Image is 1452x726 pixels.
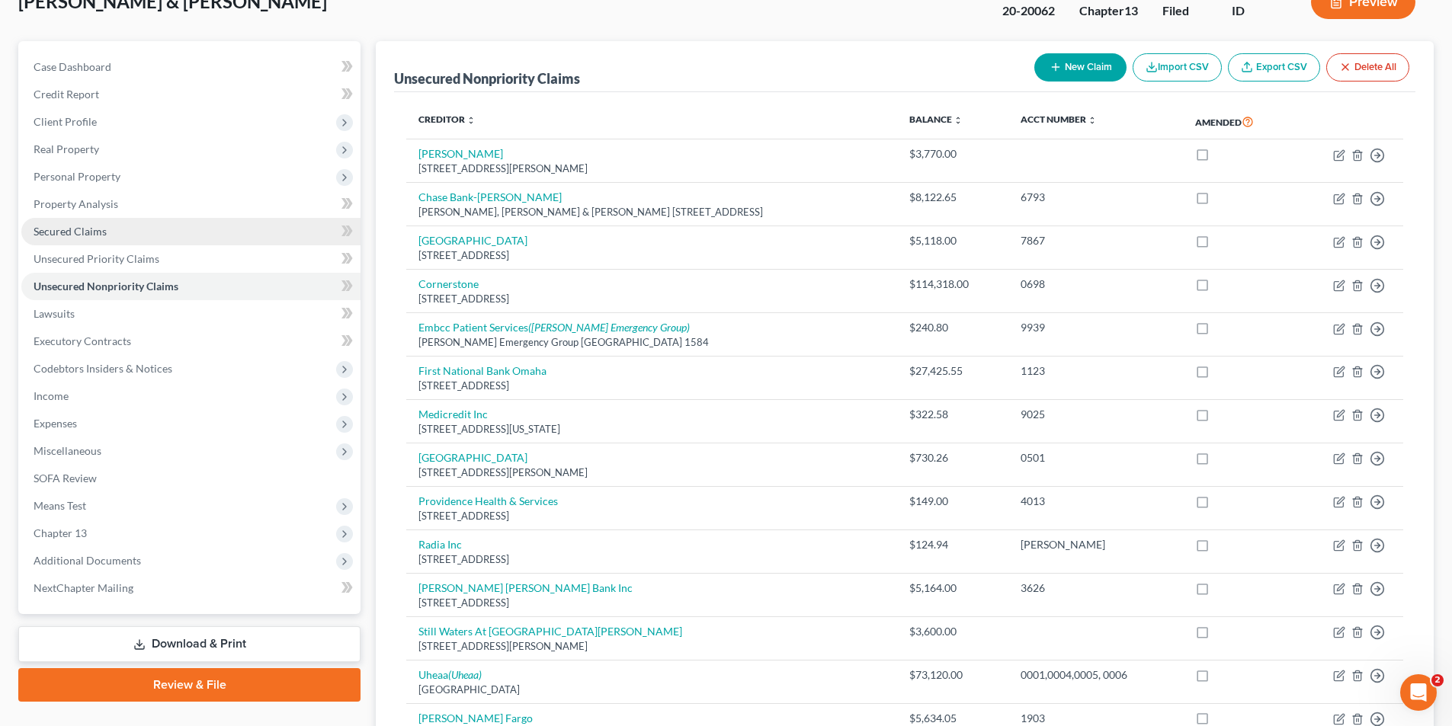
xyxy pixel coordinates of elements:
span: Personal Property [34,170,120,183]
a: Balance unfold_more [909,114,963,125]
a: Unsecured Nonpriority Claims [21,273,361,300]
a: Secured Claims [21,218,361,245]
div: $114,318.00 [909,277,996,292]
a: NextChapter Mailing [21,574,361,602]
a: Case Dashboard [21,53,361,81]
div: 6793 [1021,190,1171,205]
span: Expenses [34,417,77,430]
div: $124.94 [909,537,996,552]
span: Chapter 13 [34,526,87,539]
i: unfold_more [1088,116,1097,125]
span: Unsecured Priority Claims [34,252,159,265]
i: ([PERSON_NAME] Emergency Group) [528,321,690,334]
div: $240.80 [909,320,996,335]
span: Additional Documents [34,554,141,567]
span: Credit Report [34,88,99,101]
span: Client Profile [34,115,97,128]
button: Delete All [1326,53,1409,82]
i: unfold_more [954,116,963,125]
div: $5,634.05 [909,711,996,726]
a: Unsecured Priority Claims [21,245,361,273]
div: [PERSON_NAME] Emergency Group [GEOGRAPHIC_DATA] 1584 [418,335,885,350]
div: ID [1232,2,1287,20]
span: 2 [1431,674,1444,686]
div: [STREET_ADDRESS][US_STATE] [418,422,885,437]
div: [PERSON_NAME] [1021,537,1171,552]
div: Filed [1162,2,1207,20]
span: Property Analysis [34,197,118,210]
div: Unsecured Nonpriority Claims [394,69,580,88]
span: 13 [1124,3,1138,18]
div: 3626 [1021,580,1171,596]
a: Review & File [18,668,361,702]
span: Income [34,389,69,402]
div: $73,120.00 [909,667,996,683]
div: [STREET_ADDRESS][PERSON_NAME] [418,639,885,654]
a: Property Analysis [21,190,361,218]
a: Credit Report [21,81,361,108]
div: [STREET_ADDRESS] [418,596,885,610]
span: Means Test [34,499,86,512]
a: Medicredit Inc [418,408,488,421]
div: $149.00 [909,494,996,509]
div: 4013 [1021,494,1171,509]
div: $5,164.00 [909,580,996,596]
div: $5,118.00 [909,233,996,248]
a: [PERSON_NAME] Fargo [418,712,533,724]
div: [STREET_ADDRESS] [418,552,885,567]
a: [PERSON_NAME] [PERSON_NAME] Bank Inc [418,581,633,594]
div: [STREET_ADDRESS][PERSON_NAME] [418,162,885,176]
div: [GEOGRAPHIC_DATA] [418,683,885,697]
i: unfold_more [466,116,476,125]
div: $27,425.55 [909,363,996,379]
div: 0501 [1021,450,1171,465]
a: Cornerstone [418,277,479,290]
a: Lawsuits [21,300,361,328]
span: SOFA Review [34,472,97,485]
div: 9939 [1021,320,1171,335]
button: New Claim [1034,53,1127,82]
a: Acct Number unfold_more [1021,114,1097,125]
span: NextChapter Mailing [34,581,133,594]
span: Codebtors Insiders & Notices [34,362,172,375]
a: [PERSON_NAME] [418,147,503,160]
div: $322.58 [909,407,996,422]
a: First National Bank Omaha [418,364,547,377]
div: $3,770.00 [909,146,996,162]
th: Amended [1183,104,1293,139]
a: Still Waters At [GEOGRAPHIC_DATA][PERSON_NAME] [418,625,682,638]
span: Lawsuits [34,307,75,320]
a: Creditor unfold_more [418,114,476,125]
i: (Uheaa) [448,668,482,681]
a: [GEOGRAPHIC_DATA] [418,451,527,464]
div: $8,122.65 [909,190,996,205]
div: 9025 [1021,407,1171,422]
a: Export CSV [1228,53,1320,82]
span: Unsecured Nonpriority Claims [34,280,178,293]
div: 1903 [1021,711,1171,726]
button: Import CSV [1133,53,1222,82]
a: Providence Health & Services [418,494,558,507]
a: Chase Bank-[PERSON_NAME] [418,190,562,203]
span: Executory Contracts [34,334,131,347]
a: Executory Contracts [21,328,361,355]
div: $3,600.00 [909,624,996,639]
div: 0698 [1021,277,1171,292]
div: [STREET_ADDRESS] [418,509,885,523]
a: SOFA Review [21,465,361,492]
div: $730.26 [909,450,996,465]
div: [STREET_ADDRESS][PERSON_NAME] [418,465,885,480]
div: 0001,0004,0005, 0006 [1021,667,1171,683]
a: Uheaa(Uheaa) [418,668,482,681]
div: 20-20062 [1002,2,1055,20]
div: 7867 [1021,233,1171,248]
span: Case Dashboard [34,60,111,73]
div: 1123 [1021,363,1171,379]
div: [PERSON_NAME], [PERSON_NAME] & [PERSON_NAME] [STREET_ADDRESS] [418,205,885,219]
div: [STREET_ADDRESS] [418,292,885,306]
div: [STREET_ADDRESS] [418,379,885,393]
div: [STREET_ADDRESS] [418,248,885,263]
a: [GEOGRAPHIC_DATA] [418,234,527,247]
a: Embcc Patient Services([PERSON_NAME] Emergency Group) [418,321,690,334]
a: Radia Inc [418,538,462,551]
